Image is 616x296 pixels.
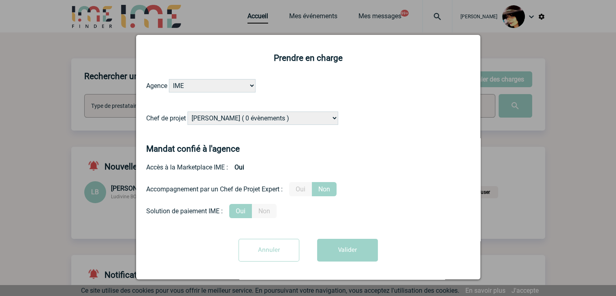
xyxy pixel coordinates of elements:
label: Chef de projet [146,114,186,122]
input: Annuler [239,239,299,262]
div: Solution de paiement IME : [146,207,223,215]
label: Non [252,204,277,218]
div: Conformité aux process achat client, Prise en charge de la facturation, Mutualisation de plusieur... [146,204,470,218]
h2: Prendre en charge [146,53,470,63]
label: Agence [146,82,167,90]
label: Non [312,182,337,196]
div: Prestation payante [146,182,470,196]
label: Oui [229,204,252,218]
div: Accompagnement par un Chef de Projet Expert : [146,185,283,193]
button: Valider [317,239,378,262]
div: Accès à la Marketplace IME : [146,160,470,174]
b: Oui [228,160,251,174]
h4: Mandat confié à l'agence [146,144,240,154]
label: Oui [289,182,312,196]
